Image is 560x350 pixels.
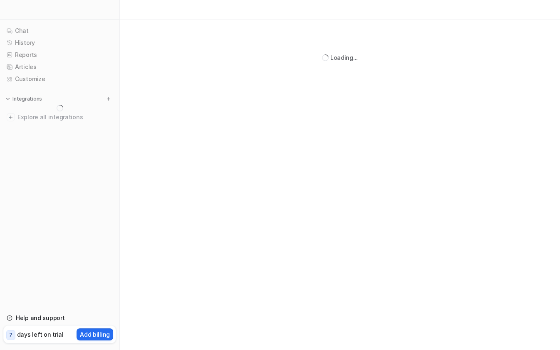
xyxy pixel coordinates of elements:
[3,37,116,49] a: History
[3,95,45,103] button: Integrations
[3,25,116,37] a: Chat
[17,330,64,339] p: days left on trial
[80,330,110,339] p: Add billing
[3,312,116,324] a: Help and support
[3,73,116,85] a: Customize
[7,113,15,121] img: explore all integrations
[3,111,116,123] a: Explore all integrations
[77,328,113,340] button: Add billing
[106,96,112,102] img: menu_add.svg
[3,49,116,61] a: Reports
[5,96,11,102] img: expand menu
[330,53,358,62] div: Loading...
[9,331,12,339] p: 7
[17,111,113,124] span: Explore all integrations
[3,61,116,73] a: Articles
[12,96,42,102] p: Integrations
